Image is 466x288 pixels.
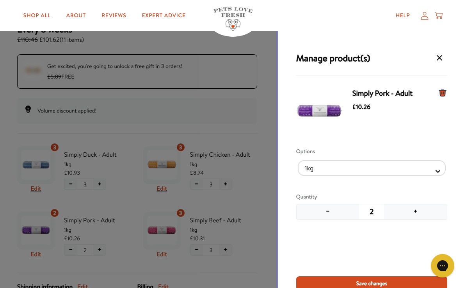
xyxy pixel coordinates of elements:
[352,88,429,99] span: Simply Pork - Adult
[352,102,370,112] span: £10.26
[356,279,387,288] span: Save changes
[296,147,448,156] div: Options
[296,204,448,220] div: Adjust quantity of item
[296,193,448,201] div: Quantity
[297,204,359,219] button: Decrease quantity
[17,8,57,23] a: Shop All
[296,52,370,64] h3: Manage product(s)
[135,8,192,23] a: Expert Advice
[384,204,447,219] button: Increase quantity
[213,7,253,31] img: Pets Love Fresh
[370,206,374,217] span: 2
[296,88,343,135] img: porkwhitesq.png
[60,8,92,23] a: About
[390,8,416,23] a: Help
[95,8,132,23] a: Reviews
[427,251,458,280] iframe: Gorgias live chat messenger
